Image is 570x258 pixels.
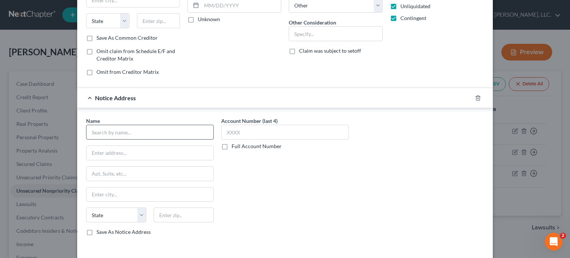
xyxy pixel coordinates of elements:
input: Specify... [289,27,382,41]
label: Unknown [198,16,220,23]
label: Save As Common Creditor [96,34,158,42]
label: Other Consideration [289,19,336,26]
span: 2 [560,233,566,239]
iframe: Intercom live chat [545,233,563,251]
input: Enter zip.. [154,208,214,222]
input: Enter city... [86,187,213,202]
input: Apt, Suite, etc... [86,167,213,181]
input: Enter zip... [137,13,180,28]
span: Claim was subject to setoff [299,48,361,54]
span: Omit from Creditor Matrix [96,69,159,75]
span: Unliquidated [400,3,430,9]
span: Notice Address [95,94,136,101]
span: Name [86,118,100,124]
label: Full Account Number [232,143,282,150]
label: Account Number (last 4) [221,117,278,125]
span: Contingent [400,15,426,21]
input: Search by name... [86,125,214,140]
span: Omit claim from Schedule E/F and Creditor Matrix [96,48,175,62]
label: Save As Notice Address [96,228,151,236]
input: XXXX [221,125,349,140]
input: Enter address... [86,146,213,160]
